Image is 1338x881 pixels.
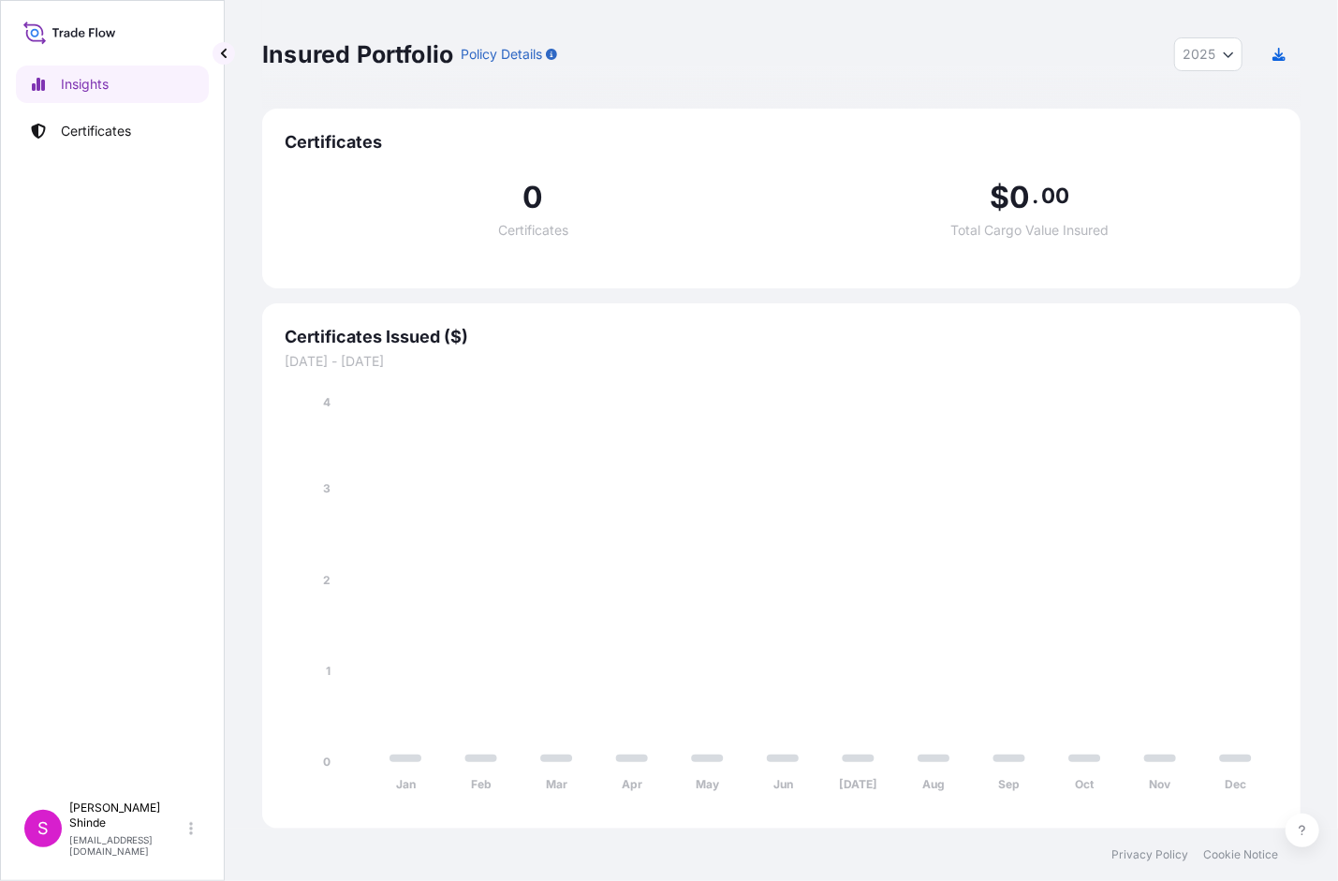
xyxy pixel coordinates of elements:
span: 0 [522,183,543,213]
tspan: Dec [1225,778,1246,792]
a: Insights [16,66,209,103]
tspan: Apr [622,778,642,792]
p: Policy Details [461,45,542,64]
span: [DATE] - [DATE] [285,352,1278,371]
span: $ [990,183,1009,213]
tspan: 4 [323,395,331,409]
tspan: Feb [471,778,492,792]
tspan: Aug [922,778,945,792]
tspan: Oct [1076,778,1095,792]
tspan: 3 [323,482,331,496]
tspan: 0 [323,755,331,769]
span: Total Cargo Value Insured [950,224,1109,237]
p: Insured Portfolio [262,39,453,69]
span: 00 [1041,188,1069,203]
tspan: Jun [773,778,793,792]
span: 0 [1009,183,1030,213]
span: Certificates [285,131,1278,154]
span: S [37,819,49,838]
tspan: Mar [546,778,567,792]
tspan: 2 [323,573,331,587]
a: Privacy Policy [1111,847,1188,862]
span: Certificates Issued ($) [285,326,1278,348]
p: [PERSON_NAME] Shinde [69,800,185,830]
tspan: May [696,778,720,792]
button: Year Selector [1174,37,1242,71]
tspan: Nov [1150,778,1172,792]
p: Insights [61,75,109,94]
tspan: Sep [998,778,1020,792]
tspan: 1 [326,664,331,678]
span: . [1033,188,1039,203]
a: Cookie Notice [1203,847,1278,862]
tspan: Jan [396,778,416,792]
a: Certificates [16,112,209,150]
span: 2025 [1183,45,1215,64]
p: [EMAIL_ADDRESS][DOMAIN_NAME] [69,834,185,857]
tspan: [DATE] [839,778,877,792]
span: Certificates [498,224,568,237]
p: Certificates [61,122,131,140]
